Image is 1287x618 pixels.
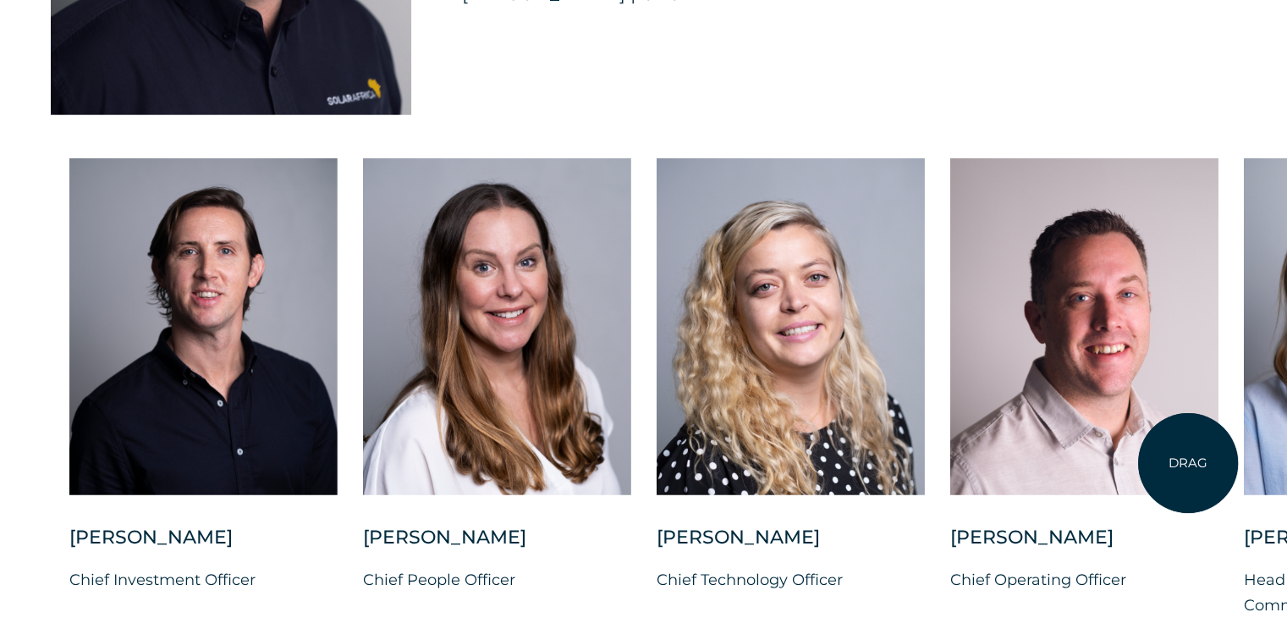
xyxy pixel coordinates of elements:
[69,567,338,593] p: Chief Investment Officer
[950,567,1218,593] p: Chief Operating Officer
[657,567,925,593] p: Chief Technology Officer
[69,525,338,567] div: [PERSON_NAME]
[363,525,631,567] div: [PERSON_NAME]
[657,525,925,567] div: [PERSON_NAME]
[363,567,631,593] p: Chief People Officer
[950,525,1218,567] div: [PERSON_NAME]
